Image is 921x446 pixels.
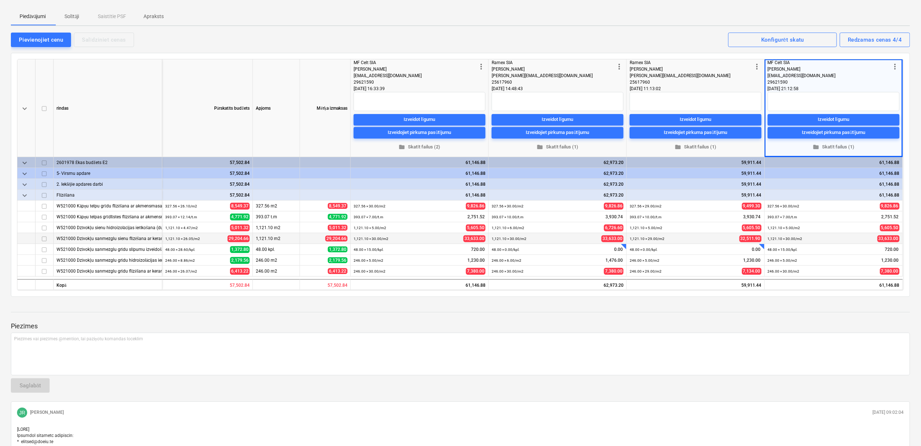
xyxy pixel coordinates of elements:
[768,157,900,168] div: 61,146.88
[57,255,159,265] div: W521000 Dzīvokļu sanmezglu grīdu hidroizolācijas ierīkošana (darbs)
[630,204,662,208] small: 327.56 × 29.00 / m2
[354,226,386,230] small: 1,121.10 × 5.00 / m2
[230,268,250,275] span: 6,413.22
[873,409,904,416] p: [DATE] 09:02:04
[492,190,624,201] div: 62,973.20
[630,258,659,262] small: 246.00 × 5.00 / m2
[891,62,900,71] span: more_vert
[768,269,800,273] small: 246.00 × 30.00 / m2
[492,66,615,72] div: [PERSON_NAME]
[57,211,159,222] div: W521000 Kāpņu telpas grīdlīstes flīzēšana ar akmensmasas flīzēm(darbs)
[768,248,798,252] small: 48.00 × 15.00 / kpl.
[11,33,71,47] button: Pievienojiet cenu
[162,59,253,157] div: Pārskatīts budžets
[466,203,485,210] span: 9,826.86
[605,214,624,220] span: 3,930.74
[768,127,900,138] button: Izveidojiet pirkuma pasūtījumu
[165,258,195,262] small: 246.00 × 8.86 / m2
[768,141,900,152] button: Skatīt failus (1)
[463,235,485,242] span: 33,633.00
[230,257,250,264] span: 2,179.56
[492,269,524,273] small: 246.00 × 30.00 / m2
[57,179,159,189] div: 2. Iekšējie apdares darbi
[63,13,80,20] p: Solītāji
[20,13,46,20] p: Piedāvājumi
[328,257,347,263] span: 2,179.56
[492,237,526,241] small: 1,121.10 × 30.00 / m2
[630,141,762,152] button: Skatīt failus (1)
[17,408,27,418] div: Jānis Ruskuls
[357,143,483,151] span: Skatīt failus (2)
[354,127,485,138] button: Izveidojiet pirkuma pasūtījumu
[495,143,621,151] span: Skatīt failus (1)
[328,203,347,209] span: 8,549.37
[57,244,159,254] div: W521000 Dzīvokļu sanmezglu grīdu slīpumu izveidošana (darbs)
[627,279,765,290] div: 59,911.44
[253,244,300,255] div: 48.00 kpl.
[165,237,200,241] small: 1,121.10 × 26.05 / m2
[768,258,797,262] small: 246.00 × 5.00 / m2
[253,233,300,244] div: 1,121.10 m2
[20,159,29,167] span: keyboard_arrow_down
[768,85,900,92] div: [DATE] 21:12:58
[354,141,485,152] button: Skatīt failus (2)
[477,62,485,71] span: more_vert
[880,224,900,231] span: 5,605.50
[54,59,162,157] div: rindas
[253,222,300,233] div: 1,121.10 m2
[57,190,159,200] div: Flīzēšana
[768,215,797,219] small: 393.07 × 7.00 / t.m
[771,143,897,151] span: Skatīt failus (1)
[20,169,29,178] span: keyboard_arrow_down
[768,226,800,230] small: 1,121.10 × 5.00 / m2
[630,237,664,241] small: 1,121.10 × 29.00 / m2
[354,237,388,241] small: 1,121.10 × 30.00 / m2
[615,62,624,71] span: more_vert
[743,214,762,220] span: 3,930.74
[630,59,753,66] div: Ramex SIA
[253,201,300,211] div: 327.56 m2
[605,257,624,264] span: 1,476.00
[601,235,624,242] span: 33,633.00
[354,248,384,252] small: 48.00 × 15.00 / kpl.
[743,257,762,264] span: 1,230.00
[57,233,159,244] div: W521000 Dzīvokļu sanmezglu sienu flīzēšana ar keramikas flīzēm(darbs)
[19,410,25,416] span: JR
[526,129,589,137] div: Izveidojiet pirkuma pasūtījumu
[742,224,762,231] span: 5,605.50
[228,235,250,242] span: 29,204.66
[630,168,762,179] div: 59,911.44
[768,237,803,241] small: 1,121.10 × 30.00 / m2
[630,73,731,78] span: [PERSON_NAME][EMAIL_ADDRESS][DOMAIN_NAME]
[751,247,762,253] span: 0.00
[354,85,485,92] div: [DATE] 16:33:39
[742,268,762,275] span: 7,134.00
[768,190,900,201] div: 61,146.88
[230,246,250,253] span: 1,372.80
[768,73,836,78] span: [EMAIL_ADDRESS][DOMAIN_NAME]
[884,247,900,253] span: 720.00
[765,279,903,290] div: 61,146.88
[165,248,195,252] small: 48.00 × 28.60 / kpl.
[354,73,422,78] span: [EMAIL_ADDRESS][DOMAIN_NAME]
[768,168,900,179] div: 61,146.88
[300,279,351,290] div: 57,502.84
[20,180,29,189] span: keyboard_arrow_down
[165,157,250,168] div: 57,502.84
[492,157,624,168] div: 62,973.20
[881,214,900,220] span: 2,751.52
[664,129,728,137] div: Izveidojiet pirkuma pasūtījumu
[492,179,624,190] div: 62,973.20
[30,409,64,416] p: [PERSON_NAME]
[388,129,451,137] div: Izveidojiet pirkuma pasūtījumu
[492,114,624,125] button: Izveidot līgumu
[630,157,762,168] div: 59,911.44
[354,190,485,201] div: 61,146.88
[354,66,477,72] div: [PERSON_NAME]
[57,168,159,178] div: 5- Virsmu apdare
[354,179,485,190] div: 61,146.88
[20,104,29,113] span: keyboard_arrow_down
[466,224,485,231] span: 5,605.50
[492,258,521,262] small: 246.00 × 6.00 / m2
[328,247,347,252] span: 1,372.80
